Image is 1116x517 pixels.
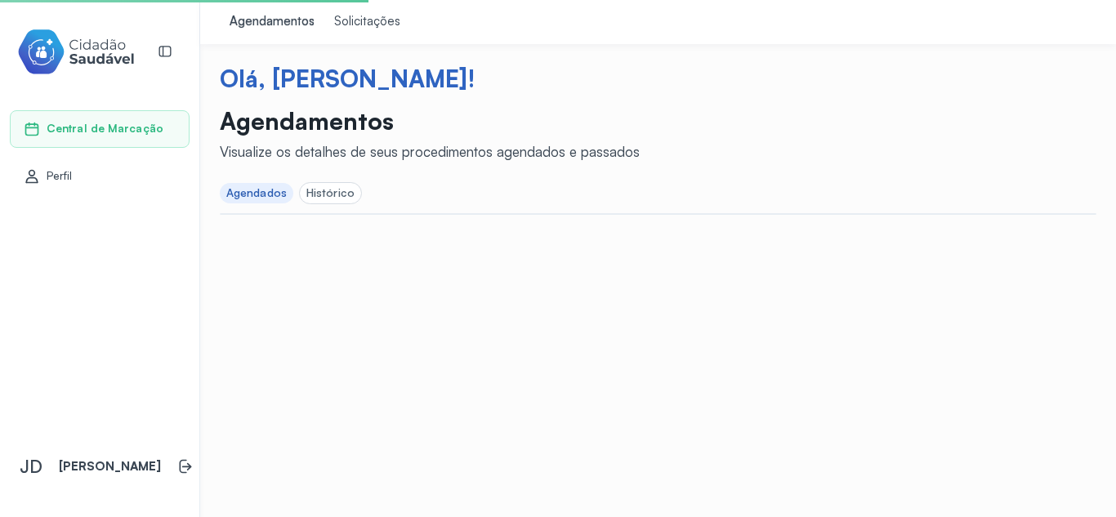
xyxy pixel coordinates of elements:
div: Solicitações [334,14,400,30]
div: Histórico [306,186,355,200]
a: Central de Marcação [24,121,176,137]
img: cidadao-saudavel-filled-logo.svg [17,26,135,78]
span: Central de Marcação [47,122,163,136]
p: [PERSON_NAME] [59,459,161,475]
div: Olá, [PERSON_NAME]! [220,64,1096,93]
div: Agendamentos [230,14,315,30]
div: Visualize os detalhes de seus procedimentos agendados e passados [220,143,640,160]
span: JD [20,456,42,477]
a: Perfil [24,168,176,185]
p: Agendamentos [220,106,640,136]
div: Agendados [226,186,287,200]
span: Perfil [47,169,73,183]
